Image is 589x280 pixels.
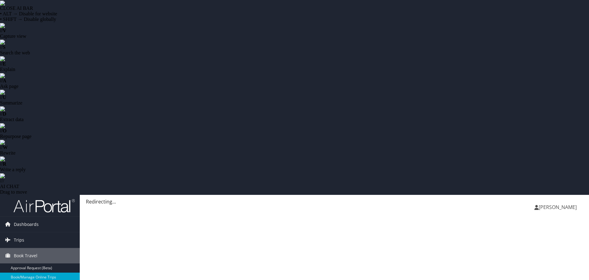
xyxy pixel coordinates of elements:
div: Redirecting... [86,198,583,205]
a: [PERSON_NAME] [534,198,583,216]
img: airportal-logo.png [13,199,75,213]
span: Trips [14,232,24,248]
span: Dashboards [14,217,39,232]
span: [PERSON_NAME] [539,204,577,211]
span: Book Travel [14,248,37,263]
